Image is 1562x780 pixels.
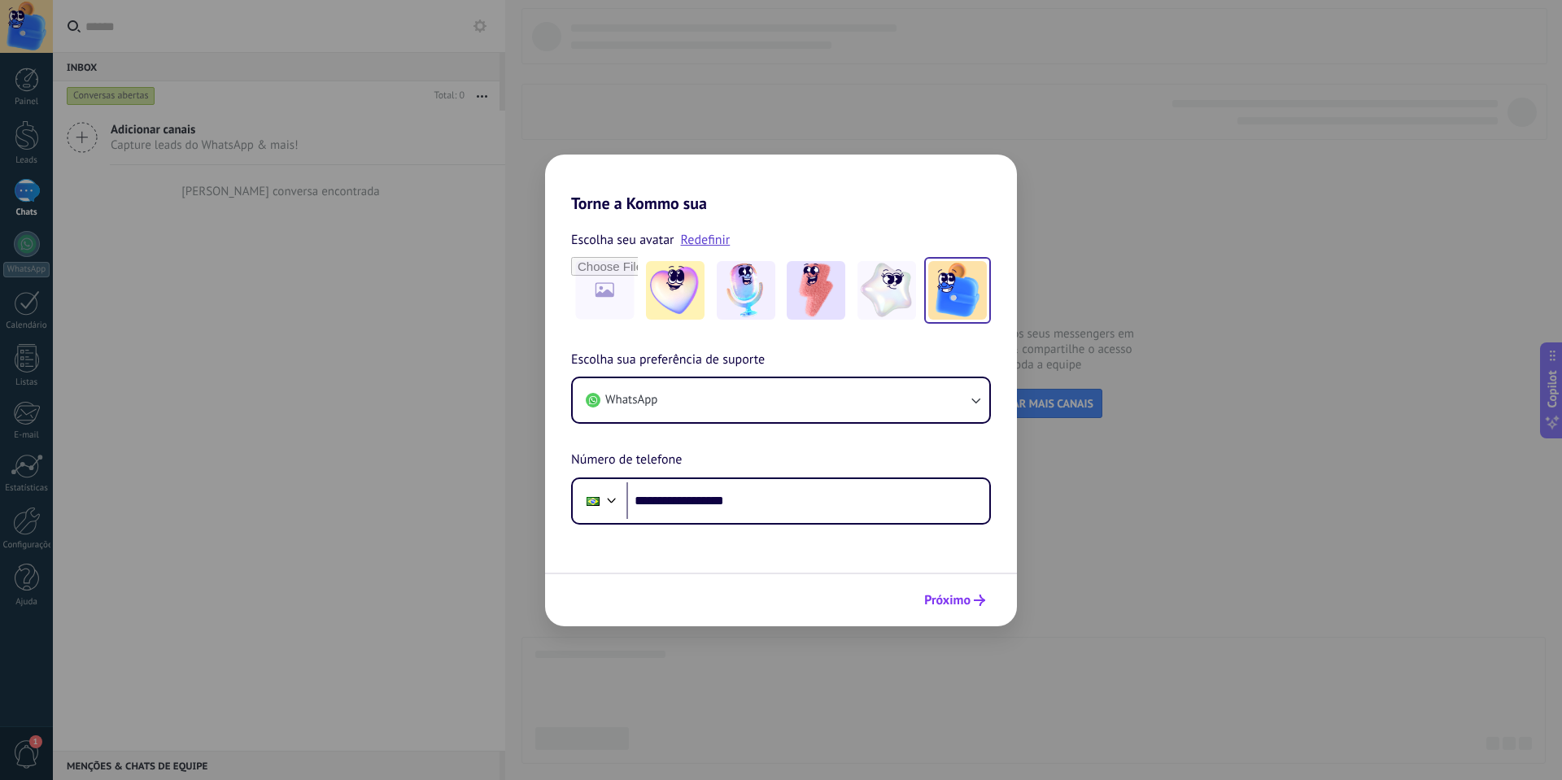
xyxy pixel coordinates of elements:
span: WhatsApp [605,392,657,408]
img: -1.jpeg [646,261,705,320]
button: WhatsApp [573,378,989,422]
img: -3.jpeg [787,261,845,320]
div: Brazil: + 55 [578,484,609,518]
span: Número de telefone [571,450,682,471]
img: -2.jpeg [717,261,775,320]
span: Escolha seu avatar [571,229,674,251]
span: Escolha sua preferência de suporte [571,350,765,371]
button: Próximo [917,586,993,614]
h2: Torne a Kommo sua [545,155,1017,213]
img: -5.jpeg [928,261,987,320]
span: Próximo [924,595,971,606]
a: Redefinir [681,232,731,248]
img: -4.jpeg [857,261,916,320]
